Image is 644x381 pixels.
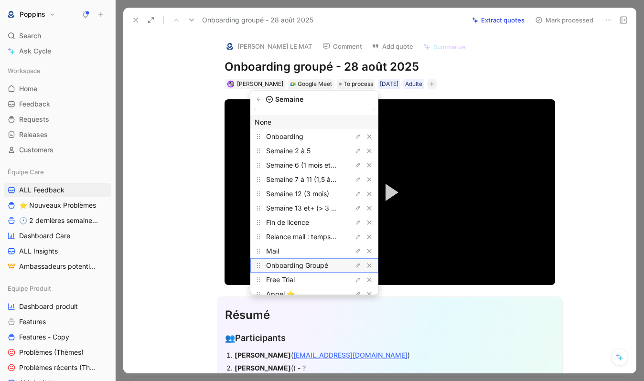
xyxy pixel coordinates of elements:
div: Mail [250,244,378,258]
span: Semaine 6 (1 mois et demi) [266,161,350,169]
span: Mail [266,247,279,255]
div: Onboarding Groupé [250,258,378,273]
span: Fin de licence [266,218,309,226]
div: Semaine 12 (3 mois) [250,187,378,201]
div: Semaine 7 à 11 (1,5 à 3 mois) [250,172,378,187]
div: Semaine 2 à 5 [250,144,378,158]
span: Semaine 13 et+ (> 3 mois) [266,204,348,212]
span: Free Trial [266,275,295,284]
span: Appel ⭐️ [266,290,295,298]
div: Relance mail : temps de jeu insuffisant [250,230,378,244]
div: Free Trial [250,273,378,287]
span: Semaine 2 à 5 [266,147,311,155]
span: Semaine 12 (3 mois) [266,190,329,198]
div: None [255,116,374,128]
span: Relance mail : temps de jeu insuffisant [266,233,385,241]
div: Fin de licence [250,215,378,230]
span: Semaine 7 à 11 (1,5 à 3 mois) [266,175,355,183]
div: Semaine 13 et+ (> 3 mois) [250,201,378,215]
div: Semaine 6 (1 mois et demi) [250,158,378,172]
div: Appel ⭐️ [250,287,378,301]
div: Onboarding [250,129,378,144]
span: Onboarding Groupé [266,261,328,269]
div: Semaine [250,95,378,104]
span: Onboarding [266,132,303,140]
